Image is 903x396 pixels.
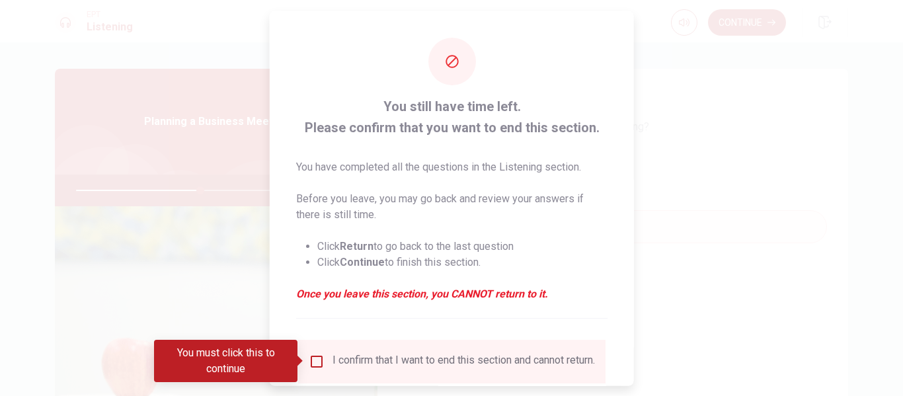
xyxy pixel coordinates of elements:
span: You must click this to continue [309,353,325,369]
strong: Return [340,239,373,252]
div: I confirm that I want to end this section and cannot return. [333,353,595,369]
div: You must click this to continue [154,340,297,382]
strong: Continue [340,255,385,268]
em: Once you leave this section, you CANNOT return to it. [296,286,608,301]
p: Before you leave, you may go back and review your answers if there is still time. [296,190,608,222]
span: You still have time left. Please confirm that you want to end this section. [296,95,608,138]
p: You have completed all the questions in the Listening section. [296,159,608,175]
li: Click to go back to the last question [317,238,608,254]
li: Click to finish this section. [317,254,608,270]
